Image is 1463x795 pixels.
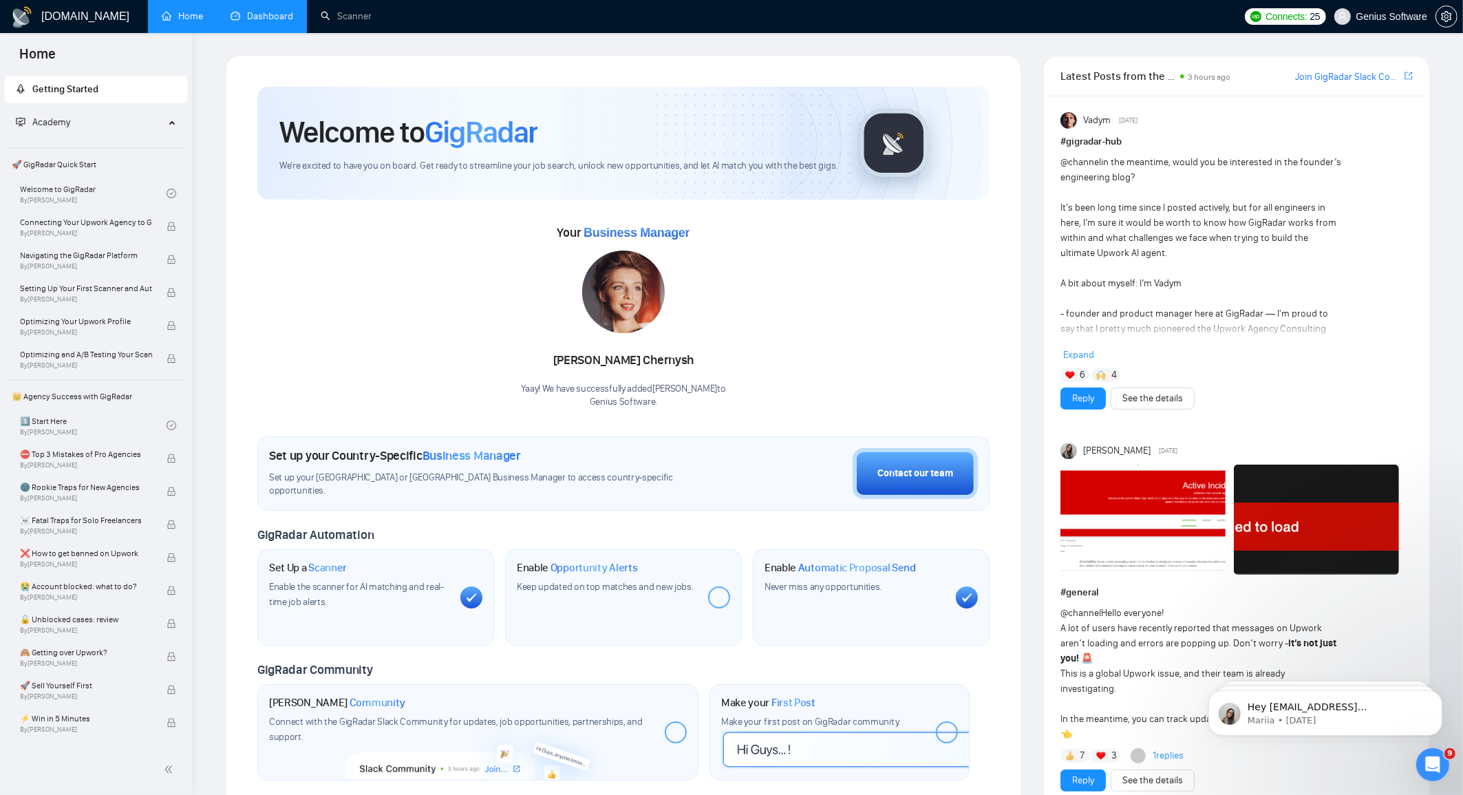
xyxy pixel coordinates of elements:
[60,40,236,229] span: Hey [EMAIL_ADDRESS][DOMAIN_NAME], Looks like your Upwork agency Genius Software ran out of connec...
[20,494,152,502] span: By [PERSON_NAME]
[1310,9,1321,24] span: 25
[269,448,521,463] h1: Set up your Country-Specific
[269,471,694,498] span: Set up your [GEOGRAPHIC_DATA] or [GEOGRAPHIC_DATA] Business Manager to access country-specific op...
[20,328,152,337] span: By [PERSON_NAME]
[279,114,537,151] h1: Welcome to
[1060,67,1176,85] span: Latest Posts from the GigRadar Community
[167,685,176,695] span: lock
[257,662,373,677] span: GigRadar Community
[20,659,152,668] span: By [PERSON_NAME]
[20,262,152,271] span: By [PERSON_NAME]
[167,189,176,198] span: check-circle
[20,593,152,602] span: By [PERSON_NAME]
[16,116,70,128] span: Academy
[1083,443,1151,458] span: [PERSON_NAME]
[1111,368,1117,382] span: 4
[269,561,347,575] h1: Set Up a
[20,513,152,527] span: ☠️ Fatal Traps for Solo Freelancers
[1065,370,1075,380] img: ❤️
[269,696,405,710] h1: [PERSON_NAME]
[167,321,176,330] span: lock
[20,527,152,536] span: By [PERSON_NAME]
[859,109,928,178] img: gigradar-logo.png
[1111,388,1195,410] button: See the details
[1081,653,1093,664] span: 🚨
[308,561,347,575] span: Scanner
[279,160,837,173] span: We're excited to have you on board. Get ready to streamline your job search, unlock new opportuni...
[20,315,152,328] span: Optimizing Your Upwork Profile
[20,248,152,262] span: Navigating the GigRadar Platform
[1072,391,1094,406] a: Reply
[1295,70,1402,85] a: Join GigRadar Slack Community
[1096,370,1106,380] img: 🙌
[522,396,726,409] p: Genius Software .
[1060,388,1106,410] button: Reply
[1096,751,1106,761] img: ❤️
[167,718,176,728] span: lock
[1436,11,1457,22] span: setting
[5,76,187,103] li: Getting Started
[321,10,372,22] a: searchScanner
[1159,445,1177,457] span: [DATE]
[269,716,643,743] span: Connect with the GigRadar Slack Community for updates, job opportunities, partnerships, and support.
[1080,368,1085,382] span: 6
[20,547,152,560] span: ❌ How to get banned on Upwork
[20,282,152,295] span: Setting Up Your First Scanner and Auto-Bidder
[1060,156,1101,168] span: @channel
[1266,9,1307,24] span: Connects:
[1122,391,1183,406] a: See the details
[1250,11,1261,22] img: upwork-logo.png
[423,448,521,463] span: Business Manager
[20,712,152,725] span: ⚡ Win in 5 Minutes
[20,348,152,361] span: Optimizing and A/B Testing Your Scanner for Better Results
[1188,72,1231,82] span: 3 hours ago
[20,679,152,692] span: 🚀 Sell Yourself First
[1083,113,1111,128] span: Vadym
[20,410,167,441] a: 1️⃣ Start HereBy[PERSON_NAME]
[20,725,152,734] span: By [PERSON_NAME]
[1405,70,1413,83] a: export
[167,520,176,529] span: lock
[167,421,176,430] span: check-circle
[425,114,537,151] span: GigRadar
[522,349,726,372] div: [PERSON_NAME] Chernysh
[20,178,167,209] a: Welcome to GigRadarBy[PERSON_NAME]
[231,10,293,22] a: dashboardDashboard
[1435,11,1457,22] a: setting
[1153,749,1184,763] a: 1replies
[167,255,176,264] span: lock
[1065,751,1075,761] img: 👍
[16,117,25,127] span: fund-projection-screen
[20,692,152,701] span: By [PERSON_NAME]
[1063,349,1094,361] span: Expand
[20,626,152,635] span: By [PERSON_NAME]
[1060,607,1101,619] span: @channel
[1111,749,1117,763] span: 3
[8,44,67,73] span: Home
[16,84,25,94] span: rocket
[517,561,638,575] h1: Enable
[1080,749,1085,763] span: 7
[350,696,405,710] span: Community
[1122,773,1183,788] a: See the details
[557,225,690,240] span: Your
[269,581,444,608] span: Enable the scanner for AI matching and real-time job alerts.
[6,383,186,410] span: 👑 Agency Success with GigRadar
[167,487,176,496] span: lock
[20,295,152,304] span: By [PERSON_NAME]
[32,116,70,128] span: Academy
[20,646,152,659] span: 🙈 Getting over Upwork?
[167,454,176,463] span: lock
[20,613,152,626] span: 🔓 Unblocked cases: review
[167,586,176,595] span: lock
[1338,12,1347,21] span: user
[517,581,694,593] span: Keep updated on top matches and new jobs.
[164,763,178,776] span: double-left
[6,151,186,178] span: 🚀 GigRadar Quick Start
[721,696,815,710] h1: Make your
[1060,728,1072,740] span: 👈
[1234,465,1399,575] img: F09H8D2MRBR-Screenshot%202025-09-29%20at%2014.54.13.png
[167,354,176,363] span: lock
